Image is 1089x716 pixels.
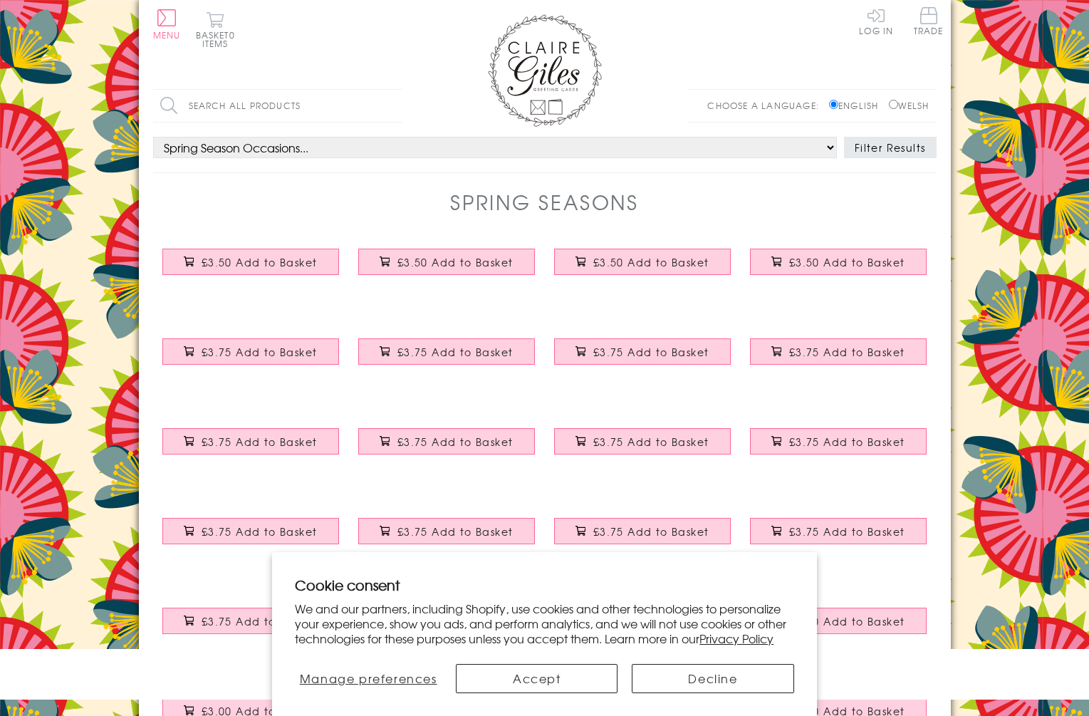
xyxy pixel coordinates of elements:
button: £3.75 Add to Basket [750,428,927,455]
a: Valentine's Day Card, Hearts Background, Embellished with a colourful tassel £3.75 Add to Basket [741,328,937,389]
a: Valentines Day Card, Wife, Flamingo heart, text foiled in shiny gold £3.50 Add to Basket [153,238,349,299]
a: Valentine's Day Card, Rocket, You're my world, Embellished with a tassel £3.75 Add to Basket [545,417,741,479]
a: Valentine's Day Card, You and Me Forever, See through acetate window £3.00 Add to Basket [741,597,937,658]
span: £3.75 Add to Basket [789,345,905,359]
span: Manage preferences [300,670,437,687]
a: Log In [859,7,893,35]
span: Trade [914,7,944,35]
span: £3.75 Add to Basket [593,435,709,449]
a: Valentines Day Card, Gorgeous Husband, text foiled in shiny gold £3.50 Add to Basket [349,238,545,299]
span: £3.75 Add to Basket [202,614,318,628]
button: £3.75 Add to Basket [162,518,339,544]
a: Valentine's Day Card, Lips, Kiss, Embellished with a colourful tassel £3.75 Add to Basket [153,507,349,569]
span: £3.75 Add to Basket [397,435,514,449]
span: £3.75 Add to Basket [789,524,905,539]
span: £3.75 Add to Basket [789,435,905,449]
button: £3.50 Add to Basket [358,249,535,275]
span: 0 items [202,28,235,50]
h1: Spring Seasons [450,187,639,217]
p: Choose a language: [707,99,826,112]
span: £3.75 Add to Basket [397,524,514,539]
span: Menu [153,28,181,41]
input: English [829,100,838,109]
button: £3.75 Add to Basket [554,518,731,544]
span: £3.00 Add to Basket [789,614,905,628]
button: Menu [153,9,181,39]
button: £3.75 Add to Basket [358,518,535,544]
label: English [829,99,885,112]
button: £3.75 Add to Basket [162,428,339,455]
a: Valentine's Day Card, Bomb, Love Bomb, Embellished with a colourful tassel £3.75 Add to Basket [349,328,545,389]
button: £3.75 Add to Basket [750,518,927,544]
img: Claire Giles Greetings Cards [488,14,602,127]
span: £3.75 Add to Basket [593,524,709,539]
span: £3.75 Add to Basket [397,345,514,359]
a: Valentine's Day Card, Butterfly Wreath, Embellished with a colourful tassel £3.75 Add to Basket [153,417,349,479]
a: Valentine's Day Card, I love you with all my heart, Embellished with a tassel £3.75 Add to Basket [741,507,937,569]
a: Valentine's Day Card, Heart, be my unicorn, Embellished with a tassel £3.75 Add to Basket [349,507,545,569]
a: Privacy Policy [699,630,773,647]
button: Basket0 items [196,11,235,48]
button: £3.75 Add to Basket [162,338,339,365]
a: Valentine's Day Card, Heart with Flowers, Embellished with a colourful tassel £3.75 Add to Basket [545,328,741,389]
h2: Cookie consent [295,575,794,595]
span: £3.50 Add to Basket [789,255,905,269]
p: We and our partners, including Shopify, use cookies and other technologies to personalize your ex... [295,601,794,645]
button: £3.75 Add to Basket [358,338,535,365]
input: Search [388,90,402,122]
button: £3.75 Add to Basket [554,428,731,455]
button: Manage preferences [295,664,442,693]
button: £3.50 Add to Basket [162,249,339,275]
button: Filter Results [844,137,937,158]
a: Valentine's Day Card, Wife, Big Heart, Embellished with a colourful tassel £3.75 Add to Basket [349,417,545,479]
button: Decline [632,664,793,693]
button: £3.75 Add to Basket [554,338,731,365]
a: Valentine's Day Card, Heart Pattern, Embellished with colourful pompoms £3.75 Add to Basket [153,597,349,658]
input: Welsh [889,100,898,109]
span: £3.50 Add to Basket [397,255,514,269]
button: £3.75 Add to Basket [750,338,927,365]
a: Valentine's Day Card, Paper Plane Kisses, Embellished with a colourful tassel £3.75 Add to Basket [153,328,349,389]
a: Valentines Day Card, MWAH, Kiss, text foiled in shiny gold £3.50 Add to Basket [545,238,741,299]
span: £3.50 Add to Basket [593,255,709,269]
button: Accept [456,664,618,693]
span: £3.75 Add to Basket [202,524,318,539]
a: Valentine's Day Card, Love of my life, Embellished with a colourful tassel £3.75 Add to Basket [741,417,937,479]
button: £3.75 Add to Basket [162,608,339,634]
a: Valentine's Day Card, Heart of Hearts, BOOM, Embellished with a tassel £3.75 Add to Basket [545,507,741,569]
span: £3.75 Add to Basket [202,345,318,359]
button: £3.50 Add to Basket [750,249,927,275]
button: £3.00 Add to Basket [750,608,927,634]
span: £3.75 Add to Basket [202,435,318,449]
a: Trade [914,7,944,38]
button: £3.50 Add to Basket [554,249,731,275]
a: Valentines Day Card, You're my Favourite, text foiled in shiny gold £3.50 Add to Basket [741,238,937,299]
span: £3.50 Add to Basket [202,255,318,269]
input: Search all products [153,90,402,122]
span: £3.75 Add to Basket [593,345,709,359]
button: £3.75 Add to Basket [358,428,535,455]
label: Welsh [889,99,929,112]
